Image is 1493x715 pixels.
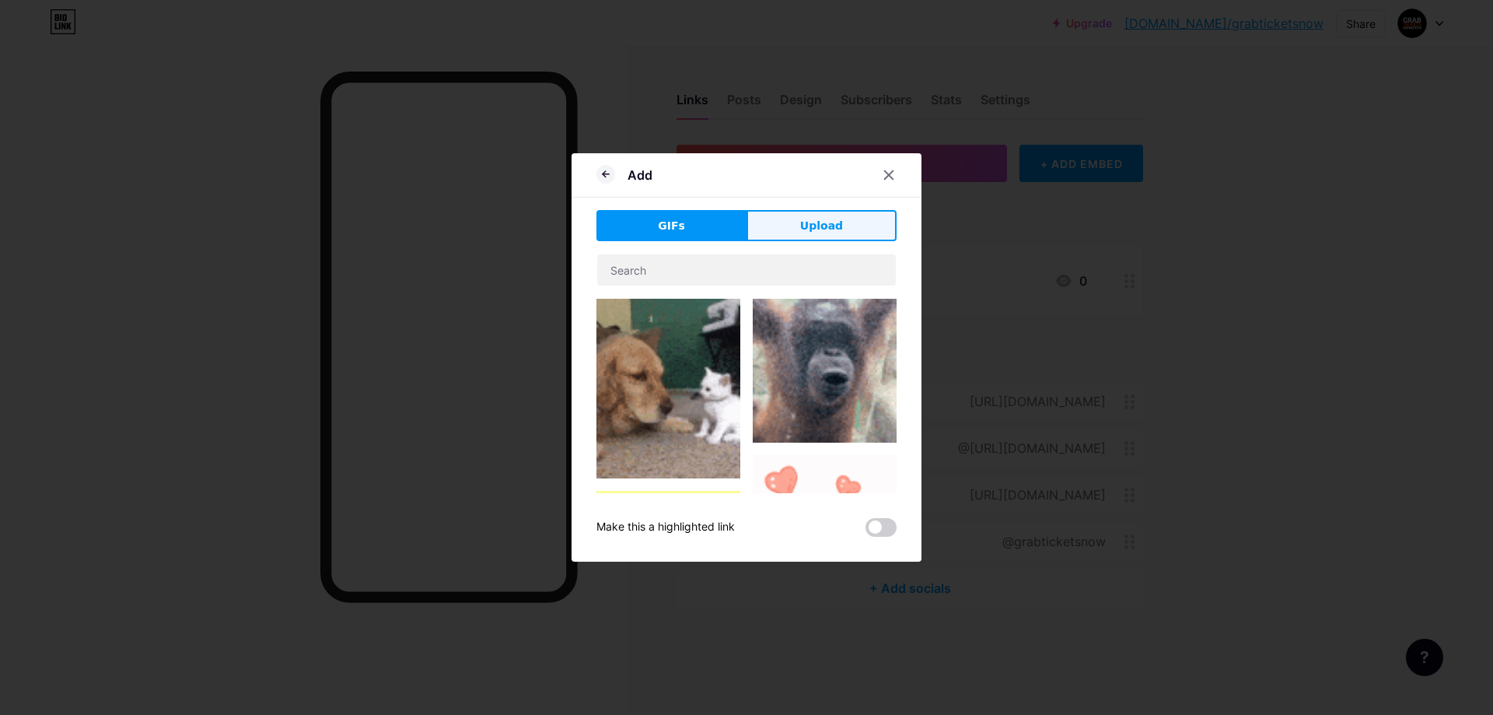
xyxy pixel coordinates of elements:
button: GIFs [596,210,746,241]
button: Upload [746,210,897,241]
input: Search [597,254,896,286]
span: Upload [800,218,843,234]
div: Make this a highlighted link [596,518,735,537]
img: Gihpy [753,299,897,443]
div: Add [628,166,652,184]
img: Gihpy [596,299,740,478]
img: Gihpy [596,491,740,635]
img: Gihpy [753,455,897,599]
span: GIFs [658,218,685,234]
